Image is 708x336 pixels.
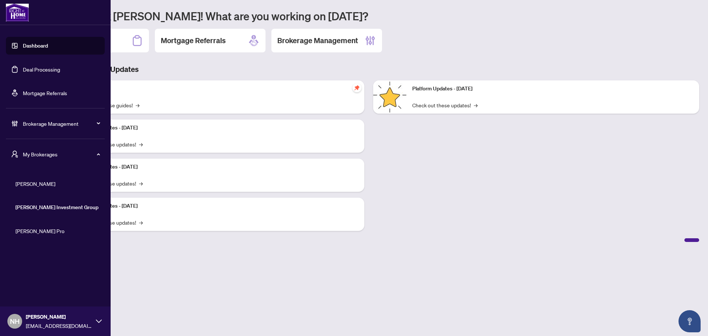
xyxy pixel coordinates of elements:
[10,316,20,326] span: NH
[678,310,701,332] button: Open asap
[23,66,60,73] a: Deal Processing
[136,101,139,109] span: →
[373,80,406,114] img: Platform Updates - June 23, 2025
[77,85,358,93] p: Self-Help
[77,163,358,171] p: Platform Updates - [DATE]
[15,203,100,211] span: [PERSON_NAME] Investment Group
[474,101,478,109] span: →
[23,90,67,96] a: Mortgage Referrals
[77,124,358,132] p: Platform Updates - [DATE]
[6,4,29,21] img: logo
[139,140,143,148] span: →
[139,179,143,187] span: →
[23,42,48,49] a: Dashboard
[15,180,100,188] span: [PERSON_NAME]
[15,227,100,235] span: [PERSON_NAME] Pro
[353,83,361,92] span: pushpin
[77,202,358,210] p: Platform Updates - [DATE]
[412,85,693,93] p: Platform Updates - [DATE]
[11,150,18,158] span: user-switch
[38,9,699,23] h1: Welcome back [PERSON_NAME]! What are you working on [DATE]?
[23,119,100,128] span: Brokerage Management
[38,64,699,75] h3: Brokerage & Industry Updates
[139,218,143,226] span: →
[277,35,358,46] h2: Brokerage Management
[412,101,478,109] a: Check out these updates!→
[26,313,92,321] span: [PERSON_NAME]
[26,322,92,330] span: [EMAIL_ADDRESS][DOMAIN_NAME]
[23,150,100,158] span: My Brokerages
[161,35,226,46] h2: Mortgage Referrals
